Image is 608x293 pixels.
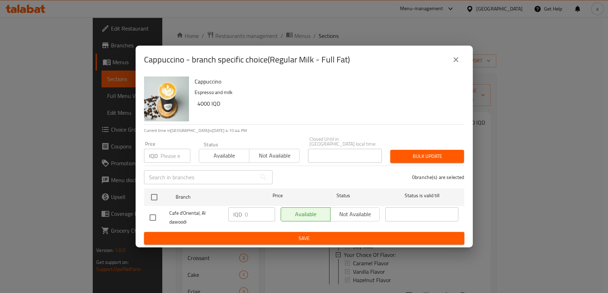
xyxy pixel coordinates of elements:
p: Espresso and milk [195,88,459,97]
input: Please enter price [245,207,275,221]
button: Save [144,232,464,245]
button: Available [199,149,249,163]
span: Not available [252,151,297,161]
p: Current time in [GEOGRAPHIC_DATA] is [DATE] 4:10:44 PM [144,127,464,134]
span: Save [150,234,459,243]
button: Not available [249,149,300,163]
p: 0 branche(s) are selected [412,174,464,181]
img: Cappuccino [144,76,189,121]
span: Status is valid till [385,191,458,200]
span: Available [202,151,247,161]
input: Please enter price [161,149,190,163]
span: Bulk update [396,152,458,161]
h6: 4000 IQD [197,99,459,108]
h2: Cappuccino - branch specific choice(Regular Milk - Full Fat) [144,54,350,65]
span: Status [307,191,380,200]
p: IQD [233,210,242,219]
p: IQD [149,152,158,160]
button: Bulk update [390,150,464,163]
input: Search in branches [144,170,256,184]
span: Price [254,191,301,200]
span: Branch [176,193,249,201]
span: Cafe d’Oriental, Al dawoodi [169,209,223,226]
h6: Cappuccino [195,76,459,86]
button: close [447,51,464,68]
